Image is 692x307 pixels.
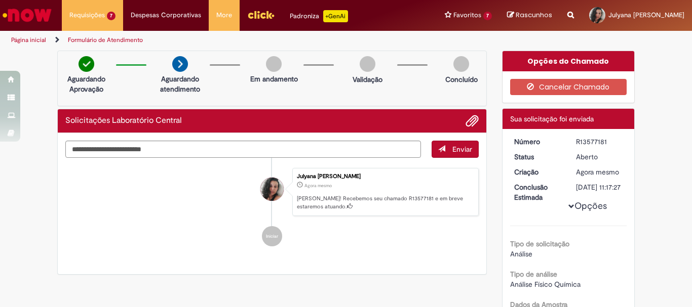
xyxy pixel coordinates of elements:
button: Cancelar Chamado [510,79,627,95]
div: Aberto [576,152,623,162]
p: Validação [353,74,382,84]
div: Julyana [PERSON_NAME] [297,173,473,180]
img: img-circle-grey.png [453,56,469,72]
img: check-circle-green.png [79,56,94,72]
p: Em andamento [250,74,298,84]
a: Página inicial [11,36,46,44]
span: 7 [483,12,492,20]
div: R13577181 [576,137,623,147]
span: Julyana [PERSON_NAME] [608,11,684,19]
img: click_logo_yellow_360x200.png [247,7,275,22]
div: Julyana Valdenia Silva de Moura [260,178,284,201]
span: Enviar [452,145,472,154]
time: 29/09/2025 14:17:23 [304,183,332,189]
h2: Solicitações Laboratório Central Histórico de tíquete [65,116,182,125]
span: Análise Físico Química [510,280,581,289]
img: arrow-next.png [172,56,188,72]
div: [DATE] 11:17:27 [576,182,623,192]
div: Padroniza [290,10,348,22]
span: More [216,10,232,20]
button: Adicionar anexos [466,114,479,127]
dt: Conclusão Estimada [507,182,569,202]
dt: Status [507,152,569,162]
span: Favoritos [453,10,481,20]
div: Opções do Chamado [503,51,635,71]
time: 29/09/2025 14:17:23 [576,167,619,177]
p: Aguardando atendimento [156,74,205,94]
button: Enviar [432,141,479,158]
a: Rascunhos [507,11,552,20]
img: img-circle-grey.png [266,56,282,72]
img: ServiceNow [1,5,53,25]
p: [PERSON_NAME]! Recebemos seu chamado R13577181 e em breve estaremos atuando. [297,195,473,210]
img: img-circle-grey.png [360,56,375,72]
a: Formulário de Atendimento [68,36,143,44]
b: Tipo de solicitação [510,239,569,248]
span: 7 [107,12,116,20]
textarea: Digite sua mensagem aqui... [65,141,421,158]
b: Tipo de análise [510,270,557,279]
span: Requisições [69,10,105,20]
dt: Criação [507,167,569,177]
dt: Número [507,137,569,147]
li: Julyana Valdenia Silva de Moura [65,168,479,216]
span: Agora mesmo [304,183,332,189]
ul: Trilhas de página [8,31,454,50]
p: +GenAi [323,10,348,22]
ul: Histórico de tíquete [65,158,479,257]
p: Concluído [445,74,478,84]
span: Sua solicitação foi enviada [510,114,594,123]
span: Despesas Corporativas [131,10,201,20]
span: Rascunhos [516,10,552,20]
span: Análise [510,249,532,258]
p: Aguardando Aprovação [62,74,111,94]
span: Agora mesmo [576,167,619,177]
div: 29/09/2025 14:17:23 [576,167,623,177]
